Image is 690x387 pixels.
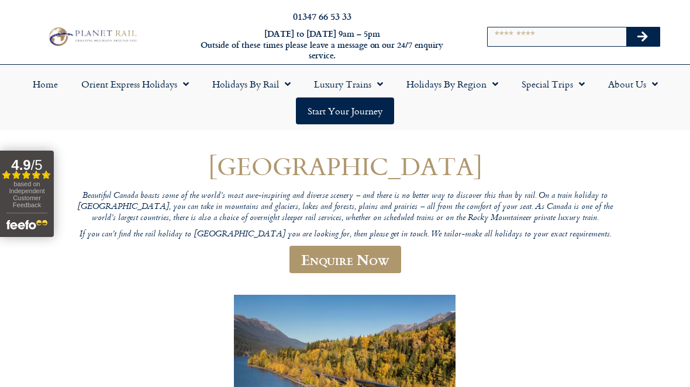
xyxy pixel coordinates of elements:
[187,29,457,61] h6: [DATE] to [DATE] 9am – 5pm Outside of these times please leave a message on our 24/7 enquiry serv...
[45,25,139,48] img: Planet Rail Train Holidays Logo
[293,9,351,23] a: 01347 66 53 33
[596,71,670,97] a: About Us
[70,71,201,97] a: Orient Express Holidays
[626,27,660,46] button: Search
[201,71,302,97] a: Holidays by Rail
[302,71,395,97] a: Luxury Trains
[395,71,510,97] a: Holidays by Region
[289,246,401,273] a: Enquire Now
[64,229,626,240] p: If you can’t find the rail holiday to [GEOGRAPHIC_DATA] you are looking for, then please get in t...
[6,71,684,124] nav: Menu
[510,71,596,97] a: Special Trips
[21,71,70,97] a: Home
[64,152,626,180] h1: [GEOGRAPHIC_DATA]
[64,191,626,224] p: Beautiful Canada boasts some of the world’s most awe-inspiring and diverse scenery – and there is...
[296,97,394,124] a: Start your Journey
